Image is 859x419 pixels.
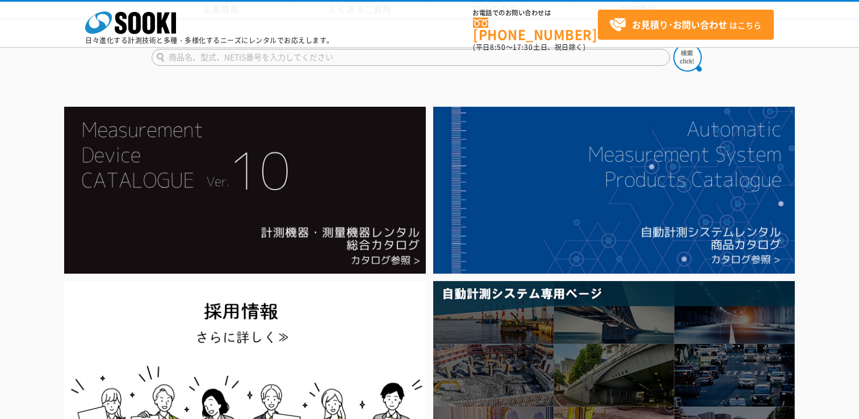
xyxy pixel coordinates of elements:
p: 日々進化する計測技術と多種・多様化するニーズにレンタルでお応えします。 [85,37,334,44]
a: [PHONE_NUMBER] [473,18,598,41]
span: (平日 ～ 土日、祝日除く) [473,42,585,52]
strong: お見積り･お問い合わせ [632,18,727,31]
span: 8:50 [490,42,506,52]
img: 自動計測システムカタログ [433,107,795,274]
span: お電話でのお問い合わせは [473,10,598,16]
img: Catalog Ver10 [64,107,426,274]
img: btn_search.png [673,43,702,72]
span: はこちら [609,16,761,33]
input: 商品名、型式、NETIS番号を入力してください [152,49,670,66]
a: お見積り･お問い合わせはこちら [598,10,774,40]
span: 17:30 [513,42,533,52]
